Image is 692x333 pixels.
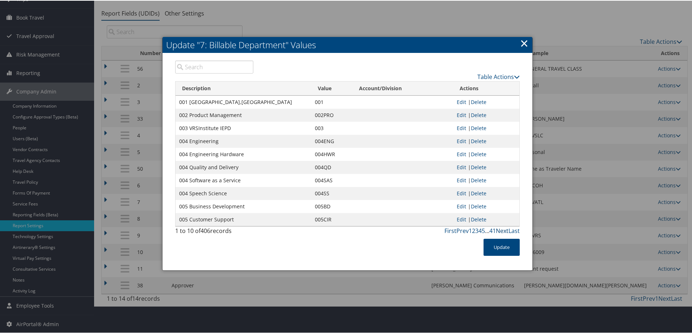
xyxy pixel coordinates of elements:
[453,212,519,225] td: |
[311,95,353,108] td: 001
[176,147,311,160] td: 004 Engineering Hardware
[489,226,496,234] a: 41
[175,226,253,238] div: 1 to 10 of records
[457,150,466,157] a: Edit
[520,35,528,50] a: ×
[457,124,466,131] a: Edit
[176,186,311,199] td: 004 Speech Science
[453,160,519,173] td: |
[471,124,486,131] a: Delete
[471,176,486,183] a: Delete
[311,160,353,173] td: 004QD
[311,121,353,134] td: 003
[478,226,482,234] a: 4
[471,150,486,157] a: Delete
[471,215,486,222] a: Delete
[484,238,520,255] button: Update
[176,95,311,108] td: 001 [GEOGRAPHIC_DATA],[GEOGRAPHIC_DATA]
[176,121,311,134] td: 003 VRSInstitute IEPD
[453,108,519,121] td: |
[485,226,489,234] span: …
[453,147,519,160] td: |
[175,60,253,73] input: Search
[509,226,520,234] a: Last
[453,186,519,199] td: |
[163,36,532,52] h2: Update "7: Billable Department" Values
[176,108,311,121] td: 002 Product Management
[471,111,486,118] a: Delete
[453,121,519,134] td: |
[471,202,486,209] a: Delete
[453,134,519,147] td: |
[469,226,472,234] a: 1
[496,226,509,234] a: Next
[457,137,466,144] a: Edit
[475,226,478,234] a: 3
[176,173,311,186] td: 004 Software as a Service
[453,95,519,108] td: |
[453,81,519,95] th: Actions
[457,98,466,105] a: Edit
[457,111,466,118] a: Edit
[457,163,466,170] a: Edit
[457,202,466,209] a: Edit
[457,189,466,196] a: Edit
[472,226,475,234] a: 2
[176,134,311,147] td: 004 Engineering
[176,199,311,212] td: 005 Business Development
[457,215,466,222] a: Edit
[176,212,311,225] td: 005 Customer Support
[311,186,353,199] td: 004SS
[311,81,353,95] th: Value: activate to sort column ascending
[471,163,486,170] a: Delete
[453,199,519,212] td: |
[311,212,353,225] td: 005CIR
[311,199,353,212] td: 005BD
[457,176,466,183] a: Edit
[176,81,311,95] th: Description: activate to sort column descending
[444,226,456,234] a: First
[471,98,486,105] a: Delete
[456,226,469,234] a: Prev
[311,108,353,121] td: 002PRO
[353,81,453,95] th: Account/Division: activate to sort column ascending
[453,173,519,186] td: |
[201,226,210,234] span: 406
[471,189,486,196] a: Delete
[311,147,353,160] td: 004HWR
[311,173,353,186] td: 004SAS
[477,72,520,80] a: Table Actions
[471,137,486,144] a: Delete
[482,226,485,234] a: 5
[176,160,311,173] td: 004 Quality and Delivery
[311,134,353,147] td: 004ENG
